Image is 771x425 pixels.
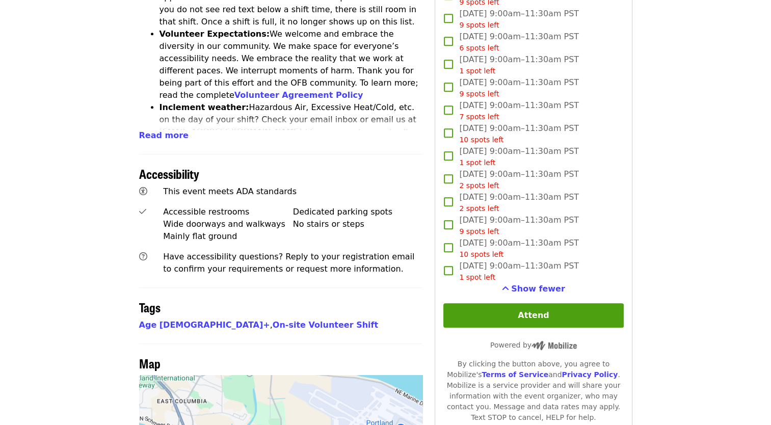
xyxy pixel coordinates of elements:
span: This event meets ADA standards [163,187,297,196]
span: Show fewer [511,284,565,294]
span: 9 spots left [459,21,499,29]
span: 2 spots left [459,181,499,190]
a: Privacy Policy [562,370,618,379]
div: By clicking the button above, you agree to Mobilize's and . Mobilize is a service provider and wi... [443,359,623,423]
span: Have accessibility questions? Reply to your registration email to confirm your requirements or re... [163,252,414,274]
span: 2 spots left [459,204,499,213]
span: [DATE] 9:00am–11:30am PST [459,145,579,168]
a: Age [DEMOGRAPHIC_DATA]+ [139,320,270,330]
span: [DATE] 9:00am–11:30am PST [459,122,579,145]
a: On-site Volunteer Shift [273,320,378,330]
span: Tags [139,298,161,316]
div: Accessible restrooms [163,206,293,218]
span: [DATE] 9:00am–11:30am PST [459,260,579,283]
button: See more timeslots [502,283,565,295]
span: [DATE] 9:00am–11:30am PST [459,76,579,99]
div: Dedicated parking spots [293,206,423,218]
div: Wide doorways and walkways [163,218,293,230]
span: Accessibility [139,165,199,182]
div: No stairs or steps [293,218,423,230]
li: We welcome and embrace the diversity in our community. We make space for everyone’s accessibility... [159,28,423,101]
li: Hazardous Air, Excessive Heat/Cold, etc. on the day of your shift? Check your email inbox or emai... [159,101,423,163]
span: 6 spots left [459,44,499,52]
button: Attend [443,303,623,328]
a: Volunteer Agreement Policy [234,90,363,100]
span: [DATE] 9:00am–11:30am PST [459,99,579,122]
strong: Volunteer Expectations: [159,29,270,39]
span: 1 spot left [459,158,495,167]
span: 10 spots left [459,250,503,258]
span: Map [139,354,161,372]
span: [DATE] 9:00am–11:30am PST [459,31,579,54]
img: Powered by Mobilize [531,341,577,350]
span: 9 spots left [459,90,499,98]
span: , [139,320,273,330]
span: Powered by [490,341,577,349]
button: Read more [139,129,189,142]
span: 9 spots left [459,227,499,235]
span: [DATE] 9:00am–11:30am PST [459,168,579,191]
span: [DATE] 9:00am–11:30am PST [459,8,579,31]
span: Read more [139,130,189,140]
span: [DATE] 9:00am–11:30am PST [459,237,579,260]
span: 1 spot left [459,67,495,75]
span: 7 spots left [459,113,499,121]
span: [DATE] 9:00am–11:30am PST [459,214,579,237]
i: universal-access icon [139,187,147,196]
span: 1 spot left [459,273,495,281]
a: Terms of Service [482,370,548,379]
div: Mainly flat ground [163,230,293,243]
i: check icon [139,207,146,217]
i: question-circle icon [139,252,147,261]
span: [DATE] 9:00am–11:30am PST [459,54,579,76]
strong: Inclement weather: [159,102,249,112]
span: 10 spots left [459,136,503,144]
span: [DATE] 9:00am–11:30am PST [459,191,579,214]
